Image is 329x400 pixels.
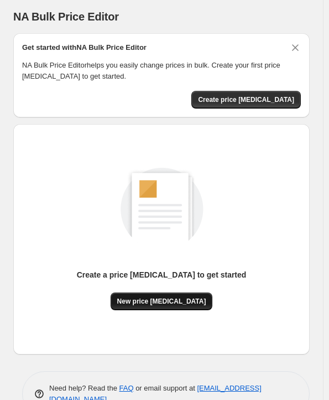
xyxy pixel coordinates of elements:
span: Create price [MEDICAL_DATA] [198,95,294,104]
span: Need help? Read the [49,384,119,392]
p: Create a price [MEDICAL_DATA] to get started [77,269,247,280]
p: NA Bulk Price Editor helps you easily change prices in bulk. Create your first price [MEDICAL_DAT... [22,60,301,82]
button: New price [MEDICAL_DATA] [111,293,213,310]
span: NA Bulk Price Editor [13,11,119,23]
span: New price [MEDICAL_DATA] [117,297,206,306]
button: Dismiss card [290,42,301,53]
h2: Get started with NA Bulk Price Editor [22,42,147,53]
span: or email support at [134,384,197,392]
a: FAQ [119,384,134,392]
button: Create price change job [191,91,301,109]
